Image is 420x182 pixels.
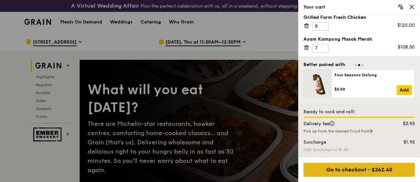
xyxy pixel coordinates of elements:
[389,121,419,127] div: $3.95
[303,14,415,21] div: Grilled Farm Fresh Chicken
[334,72,412,78] div: Four Seasons Oolong
[397,22,415,29] div: $120.00
[334,87,397,92] div: $5.00
[397,85,412,95] a: Add
[389,139,419,146] div: $1.95
[303,128,415,134] div: Pick up from the nearest Food Point
[303,36,415,43] div: Ayam Kampung Masak Merah
[303,147,415,152] div: CBD Surcharge of $1.95
[361,64,363,66] span: Go to slide 3
[300,139,389,146] div: Surcharge
[358,64,360,66] span: Go to slide 2
[303,163,415,177] div: Go to checkout - $262.40
[355,64,357,66] span: Go to slide 1
[303,4,415,11] div: Your cart
[398,44,415,51] div: $108.50
[303,109,415,115] div: Ready to rock and roll!
[303,61,345,68] div: Better paired with
[300,121,389,127] div: Delivery fee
